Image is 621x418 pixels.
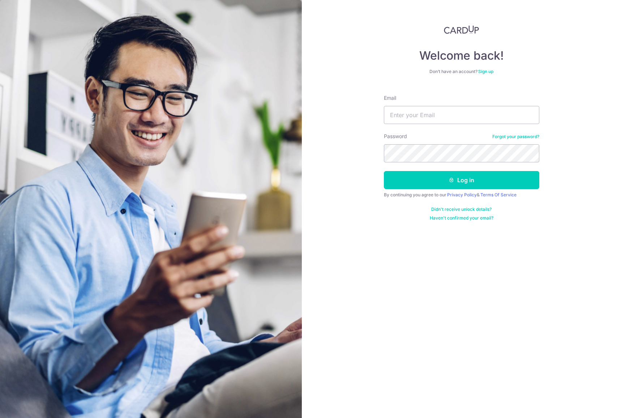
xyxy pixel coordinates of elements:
a: Terms Of Service [480,192,517,197]
input: Enter your Email [384,106,539,124]
a: Didn't receive unlock details? [431,206,492,212]
a: Haven't confirmed your email? [430,215,493,221]
a: Sign up [478,69,493,74]
button: Log in [384,171,539,189]
a: Forgot your password? [492,134,539,140]
div: By continuing you agree to our & [384,192,539,198]
a: Privacy Policy [447,192,477,197]
label: Password [384,133,407,140]
h4: Welcome back! [384,48,539,63]
div: Don’t have an account? [384,69,539,74]
img: CardUp Logo [444,25,479,34]
label: Email [384,94,396,102]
